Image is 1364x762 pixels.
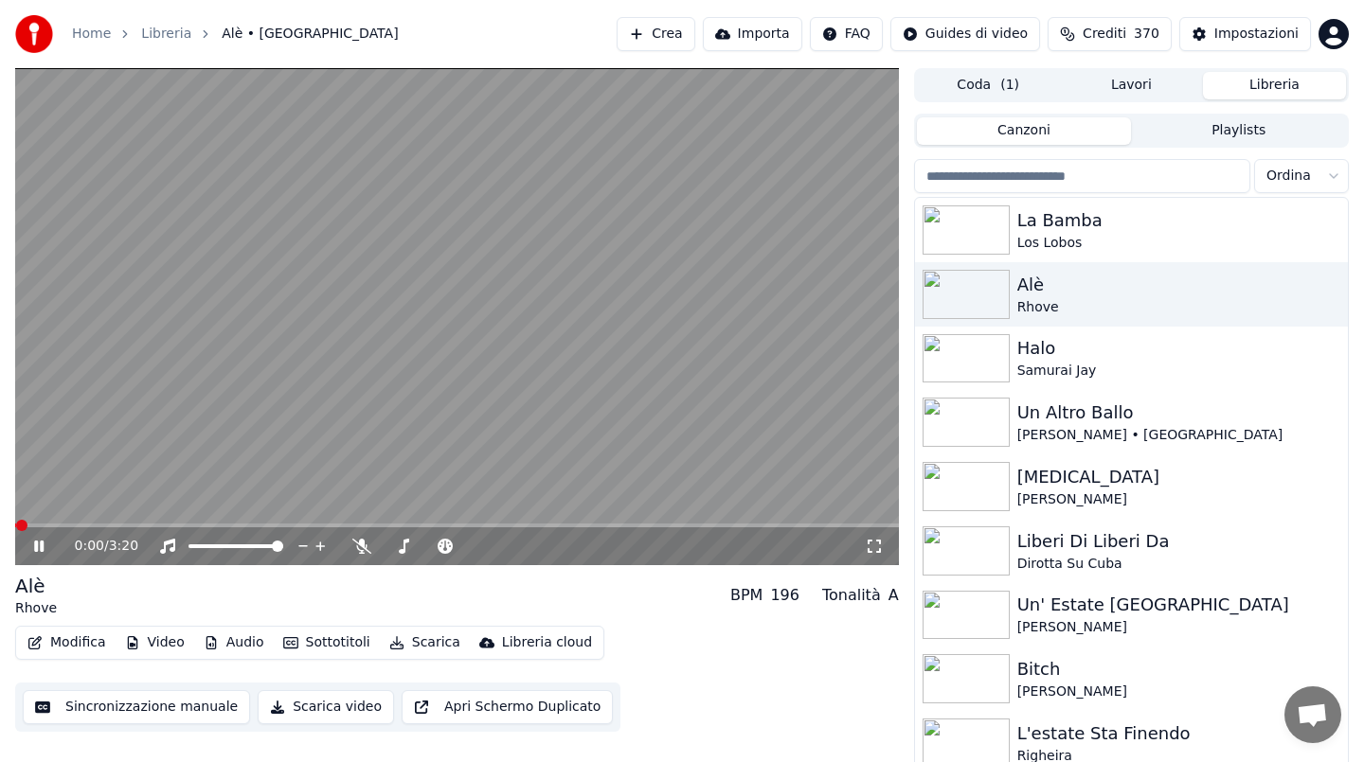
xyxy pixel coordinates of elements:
div: A [888,584,899,607]
span: 370 [1134,25,1159,44]
div: [PERSON_NAME] [1017,682,1340,701]
span: 3:20 [109,537,138,556]
div: Bitch [1017,656,1340,682]
div: Rhove [15,599,57,618]
button: Playlists [1131,117,1346,145]
div: [PERSON_NAME] • [GEOGRAPHIC_DATA] [1017,426,1340,445]
button: Lavori [1060,72,1203,99]
div: L'estate Sta Finendo [1017,720,1340,747]
div: Aprire la chat [1284,686,1341,743]
div: Samurai Jay [1017,362,1340,381]
button: Importa [703,17,802,51]
div: [PERSON_NAME] [1017,618,1340,637]
div: Tonalità [822,584,881,607]
span: Ordina [1266,167,1311,186]
div: Un' Estate [GEOGRAPHIC_DATA] [1017,592,1340,618]
div: [MEDICAL_DATA] [1017,464,1340,490]
button: Sottotitoli [276,629,378,656]
div: / [75,537,120,556]
span: 0:00 [75,537,104,556]
div: Libreria cloud [502,633,592,652]
button: Sincronizzazione manuale [23,690,250,724]
img: youka [15,15,53,53]
div: Liberi Di Liberi Da [1017,528,1340,555]
span: ( 1 ) [1000,76,1019,95]
button: Impostazioni [1179,17,1311,51]
div: Rhove [1017,298,1340,317]
button: FAQ [810,17,883,51]
div: Alè [1017,272,1340,298]
button: Modifica [20,629,114,656]
button: Scarica [382,629,468,656]
div: Alè [15,573,57,599]
button: Canzoni [917,117,1132,145]
button: Scarica video [258,690,394,724]
button: Apri Schermo Duplicato [402,690,613,724]
button: Crediti370 [1048,17,1172,51]
nav: breadcrumb [72,25,399,44]
div: Dirotta Su Cuba [1017,555,1340,574]
a: Libreria [141,25,191,44]
div: 196 [770,584,799,607]
div: Impostazioni [1214,25,1299,44]
button: Video [117,629,192,656]
button: Coda [917,72,1060,99]
span: Crediti [1083,25,1126,44]
div: BPM [730,584,763,607]
div: Un Altro Ballo [1017,399,1340,426]
div: [PERSON_NAME] [1017,490,1340,509]
div: Halo [1017,335,1340,362]
div: Los Lobos [1017,234,1340,253]
div: La Bamba [1017,207,1340,234]
button: Audio [196,629,272,656]
span: Alè • [GEOGRAPHIC_DATA] [222,25,398,44]
a: Home [72,25,111,44]
button: Libreria [1203,72,1346,99]
button: Guides di video [890,17,1040,51]
button: Crea [617,17,694,51]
